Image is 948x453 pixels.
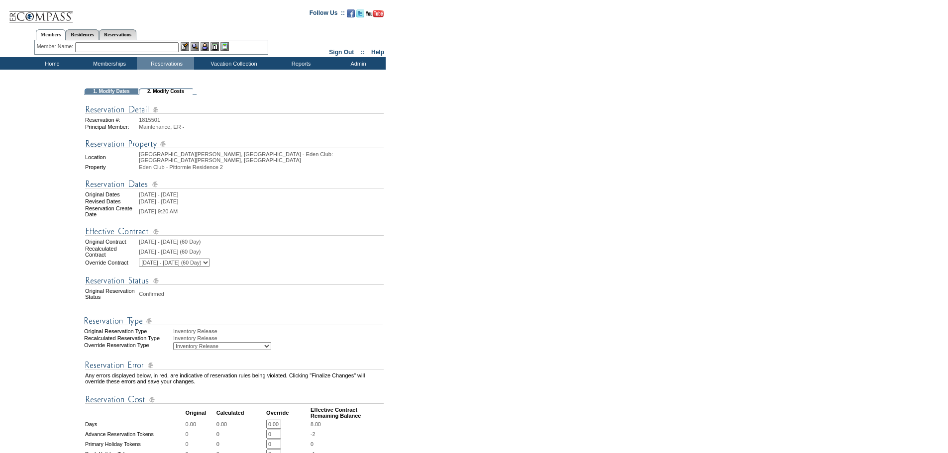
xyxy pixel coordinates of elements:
[356,12,364,18] a: Follow us on Twitter
[366,10,384,17] img: Subscribe to our YouTube Channel
[139,198,384,204] td: [DATE] - [DATE]
[139,246,384,258] td: [DATE] - [DATE] (60 Day)
[186,407,215,419] td: Original
[186,440,215,449] td: 0
[84,335,172,341] div: Recalculated Reservation Type
[139,164,384,170] td: Eden Club - Pittormie Residence 2
[85,89,138,94] td: 1. Modify Dates
[139,191,384,197] td: [DATE] - [DATE]
[311,421,321,427] span: 8.00
[201,42,209,51] img: Impersonate
[80,57,137,70] td: Memberships
[139,205,384,217] td: [DATE] 9:20 AM
[186,430,215,439] td: 0
[329,49,354,56] a: Sign Out
[361,49,365,56] span: ::
[216,440,265,449] td: 0
[84,342,172,350] div: Override Reservation Type
[84,315,383,327] img: Reservation Type
[85,225,384,238] img: Effective Contract
[366,12,384,18] a: Subscribe to our YouTube Channel
[85,288,138,300] td: Original Reservation Status
[85,103,384,116] img: Reservation Detail
[37,42,75,51] div: Member Name:
[36,29,66,40] a: Members
[211,42,219,51] img: Reservations
[266,407,310,419] td: Override
[139,288,384,300] td: Confirmed
[66,29,99,40] a: Residences
[220,42,229,51] img: b_calculator.gif
[371,49,384,56] a: Help
[85,205,138,217] td: Reservation Create Date
[85,124,138,130] td: Principal Member:
[85,164,138,170] td: Property
[311,441,314,447] span: 0
[8,2,73,23] img: Compass Home
[216,430,265,439] td: 0
[139,151,384,163] td: [GEOGRAPHIC_DATA][PERSON_NAME], [GEOGRAPHIC_DATA] - Eden Club: [GEOGRAPHIC_DATA][PERSON_NAME], [G...
[186,420,215,429] td: 0.00
[173,328,385,334] div: Inventory Release
[191,42,199,51] img: View
[85,239,138,245] td: Original Contract
[328,57,386,70] td: Admin
[181,42,189,51] img: b_edit.gif
[22,57,80,70] td: Home
[310,8,345,20] td: Follow Us ::
[85,151,138,163] td: Location
[137,57,194,70] td: Reservations
[99,29,136,40] a: Reservations
[85,440,185,449] td: Primary Holiday Tokens
[356,9,364,17] img: Follow us on Twitter
[311,407,384,419] td: Effective Contract Remaining Balance
[311,431,315,437] span: -2
[173,335,385,341] div: Inventory Release
[347,9,355,17] img: Become our fan on Facebook
[85,191,138,197] td: Original Dates
[194,57,271,70] td: Vacation Collection
[85,178,384,190] img: Reservation Dates
[139,89,193,94] td: 2. Modify Costs
[85,138,384,150] img: Reservation Property
[85,393,384,406] img: Reservation Cost
[85,246,138,258] td: Recalculated Contract
[139,124,384,130] td: Maintenance, ER -
[84,328,172,334] div: Original Reservation Type
[216,420,265,429] td: 0.00
[85,274,384,287] img: Reservation Status
[139,117,384,123] td: 1815501
[85,372,384,384] td: Any errors displayed below, in red, are indicative of reservation rules being violated. Clicking ...
[85,420,185,429] td: Days
[85,117,138,123] td: Reservation #:
[85,359,384,371] img: Reservation Errors
[139,239,384,245] td: [DATE] - [DATE] (60 Day)
[85,198,138,204] td: Revised Dates
[347,12,355,18] a: Become our fan on Facebook
[271,57,328,70] td: Reports
[216,407,265,419] td: Calculated
[85,259,138,267] td: Override Contract
[85,430,185,439] td: Advance Reservation Tokens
